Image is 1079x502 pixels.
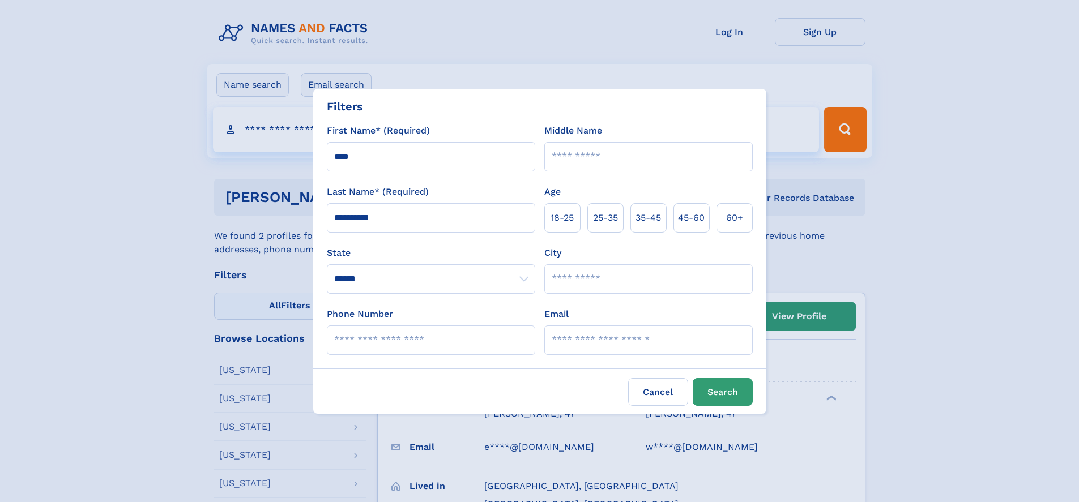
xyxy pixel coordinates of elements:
[678,211,705,225] span: 45‑60
[327,124,430,138] label: First Name* (Required)
[544,246,561,260] label: City
[327,307,393,321] label: Phone Number
[327,246,535,260] label: State
[636,211,661,225] span: 35‑45
[327,185,429,199] label: Last Name* (Required)
[544,307,569,321] label: Email
[628,378,688,406] label: Cancel
[693,378,753,406] button: Search
[593,211,618,225] span: 25‑35
[544,185,561,199] label: Age
[544,124,602,138] label: Middle Name
[327,98,363,115] div: Filters
[551,211,574,225] span: 18‑25
[726,211,743,225] span: 60+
